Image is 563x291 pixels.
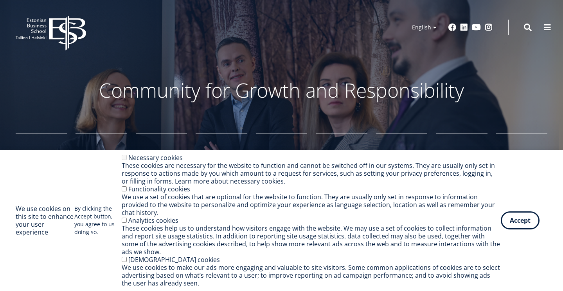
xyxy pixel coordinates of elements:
a: Executive Education [436,133,487,173]
p: By clicking the Accept button, you agree to us doing so. [74,205,122,236]
a: Facebook [448,24,456,31]
div: We use cookies to make our ads more engaging and valuable to site visitors. Some common applicati... [122,264,501,287]
label: Analytics cookies [128,216,178,225]
a: Youtube [472,24,481,31]
a: Master's Studies [136,133,187,173]
a: Microdegrees [496,133,547,173]
button: Accept [501,211,540,229]
a: International Experience [256,133,307,173]
label: Necessary cookies [128,153,183,162]
a: Open University [376,133,427,173]
a: Instagram [485,24,493,31]
a: Admission [196,133,247,173]
a: Bachelor's Studies [76,133,127,173]
a: EBS High School [16,133,67,173]
a: Research and Doctoral Studies [316,133,367,173]
label: [DEMOGRAPHIC_DATA] cookies [128,255,220,264]
h2: We use cookies on this site to enhance your user experience [16,205,74,236]
div: These cookies help us to understand how visitors engage with the website. We may use a set of coo... [122,224,501,256]
a: Linkedin [460,24,468,31]
div: We use a set of cookies that are optional for the website to function. They are usually only set ... [122,193,501,216]
p: Community for Growth and Responsibility [74,78,489,102]
label: Functionality cookies [128,185,190,193]
div: These cookies are necessary for the website to function and cannot be switched off in our systems... [122,162,501,185]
